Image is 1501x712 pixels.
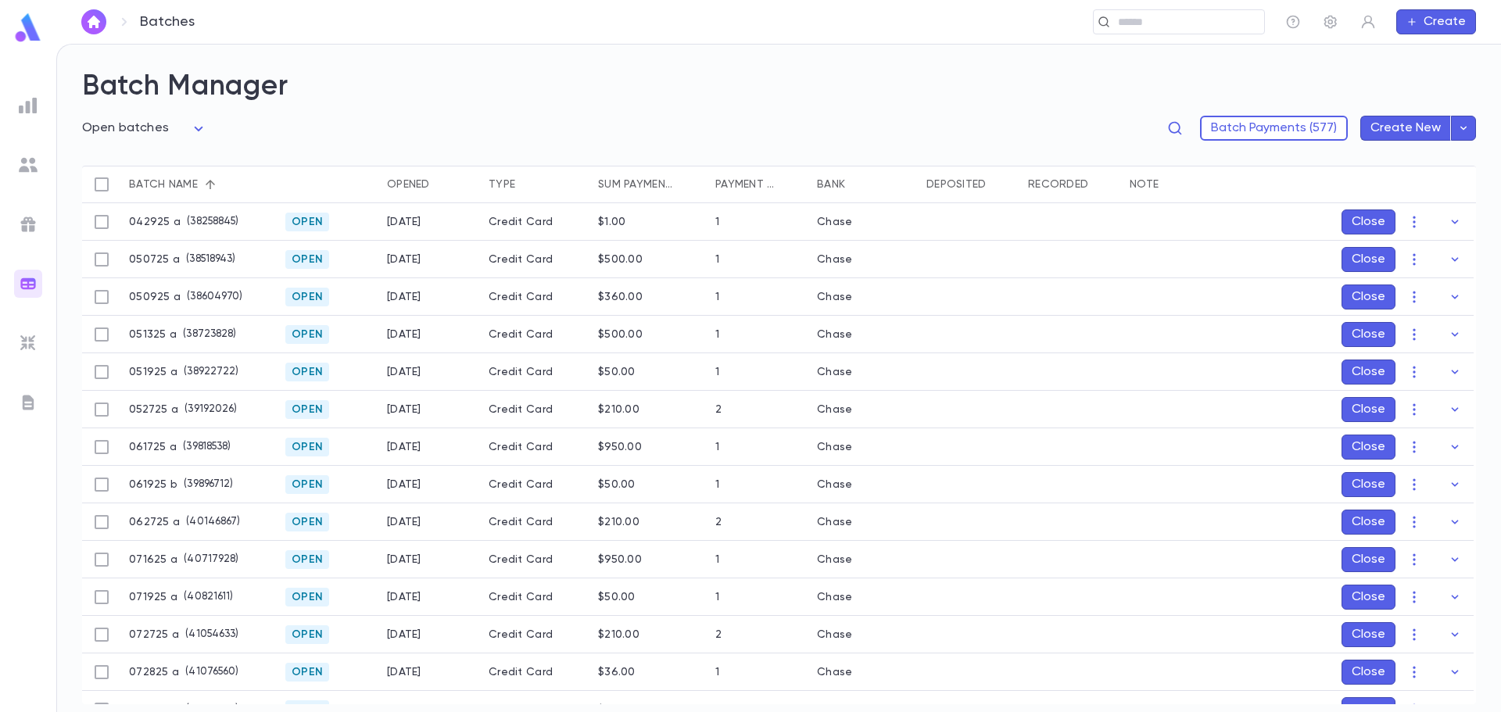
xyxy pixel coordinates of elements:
div: $36.00 [598,666,636,678]
div: Payment qty [708,166,809,203]
div: Opened [387,166,430,203]
button: Create New [1360,116,1451,141]
div: Credit Card [481,316,590,353]
p: ( 39896712 ) [177,477,233,492]
button: Sort [776,172,801,197]
button: Close [1342,397,1395,422]
button: Close [1342,435,1395,460]
div: Credit Card [481,616,590,653]
p: ( 41076560 ) [179,664,238,680]
button: Close [1342,247,1395,272]
div: Credit Card [481,466,590,503]
div: $500.00 [598,328,643,341]
div: 4/29/2025 [387,216,421,228]
div: Credit Card [481,241,590,278]
button: Close [1342,209,1395,234]
div: Chase [817,516,852,528]
div: Credit Card [481,578,590,616]
button: Sort [845,172,870,197]
div: Bank [809,166,919,203]
div: 7/27/2025 [387,628,421,641]
div: 6/16/2025 [387,441,421,453]
div: 5/19/2025 [387,366,421,378]
button: Close [1342,547,1395,572]
div: 2 [715,403,722,416]
div: Credit Card [481,428,590,466]
div: 2 [715,628,722,641]
p: ( 40717928 ) [177,552,238,567]
div: 1 [715,253,719,266]
h2: Batch Manager [82,70,1476,104]
span: Open [285,328,329,341]
div: $210.00 [598,403,639,416]
span: Open [285,216,329,228]
div: $500.00 [598,253,643,266]
div: Bank [817,166,845,203]
p: 072725 a [129,628,179,641]
p: 042925 a [129,216,181,228]
span: Open [285,516,329,528]
span: Open [285,553,329,566]
div: 1 [715,553,719,566]
span: Open [285,441,329,453]
div: $1.00 [598,216,625,228]
div: Type [489,166,515,203]
p: 062725 a [129,516,180,528]
div: 7/16/2025 [387,553,421,566]
div: Recorded [1020,166,1122,203]
div: $50.00 [598,478,636,491]
div: Chase [817,253,852,266]
p: Batches [140,13,195,30]
div: Chase [817,328,852,341]
div: Credit Card [481,203,590,241]
div: Batch name [121,166,278,203]
div: Chase [817,628,852,641]
div: Chase [817,216,852,228]
div: $50.00 [598,591,636,603]
span: Open batches [82,122,169,134]
div: Sum payments [598,166,675,203]
img: imports_grey.530a8a0e642e233f2baf0ef88e8c9fcb.svg [19,334,38,352]
div: $950.00 [598,441,642,453]
div: Open batches [82,116,208,141]
img: students_grey.60c7aba0da46da39d6d829b817ac14fc.svg [19,156,38,174]
div: Deposited [919,166,1020,203]
p: 072825 a [129,666,179,678]
button: Sort [1088,172,1113,197]
div: $210.00 [598,516,639,528]
div: Note [1122,166,1278,203]
div: 1 [715,441,719,453]
div: 5/8/2025 [387,291,421,303]
img: batches_gradient.0a22e14384a92aa4cd678275c0c39cc4.svg [19,274,38,293]
div: Credit Card [481,353,590,391]
p: 051325 a [129,328,177,341]
p: ( 41054633 ) [179,627,238,642]
span: Open [285,591,329,603]
button: Close [1342,585,1395,610]
button: Close [1342,360,1395,385]
p: ( 40146867 ) [180,514,240,530]
div: 5/27/2025 [387,403,421,416]
img: logo [13,13,44,43]
p: ( 38604970 ) [181,289,242,305]
button: Batch Payments (577) [1200,116,1348,141]
div: Sum payments [590,166,708,203]
p: 071625 a [129,553,177,566]
button: Sort [515,172,540,197]
div: Note [1130,166,1159,203]
p: ( 39818538 ) [177,439,231,455]
div: Chase [817,366,852,378]
span: Open [285,366,329,378]
p: 071925 a [129,591,177,603]
p: 050925 a [129,291,181,303]
span: Open [285,666,329,678]
button: Sort [1159,172,1184,197]
div: Deposited [926,166,987,203]
div: $50.00 [598,366,636,378]
div: 1 [715,666,719,678]
button: Create [1396,9,1476,34]
p: 051925 a [129,366,177,378]
img: letters_grey.7941b92b52307dd3b8a917253454ce1c.svg [19,393,38,412]
div: Chase [817,441,852,453]
p: ( 38258845 ) [181,214,238,230]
